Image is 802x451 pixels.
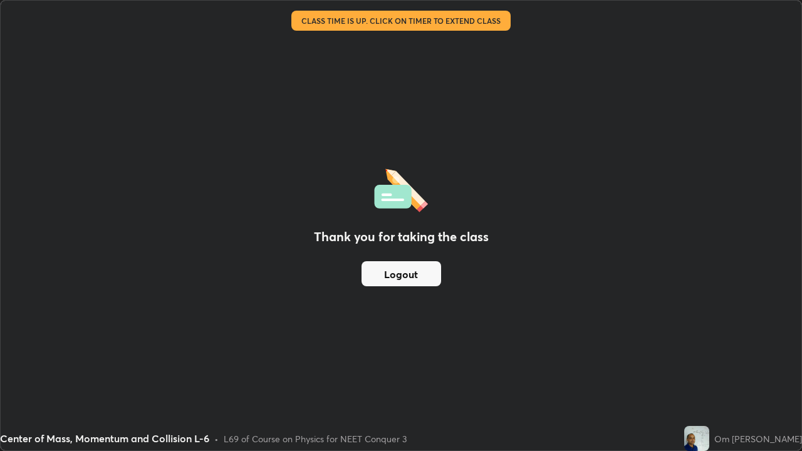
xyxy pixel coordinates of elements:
[314,227,489,246] h2: Thank you for taking the class
[374,165,428,212] img: offlineFeedback.1438e8b3.svg
[714,432,802,445] div: Om [PERSON_NAME]
[362,261,441,286] button: Logout
[684,426,709,451] img: 67b181e9659b48ee810f83dec316da54.jpg
[214,432,219,445] div: •
[224,432,407,445] div: L69 of Course on Physics for NEET Conquer 3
